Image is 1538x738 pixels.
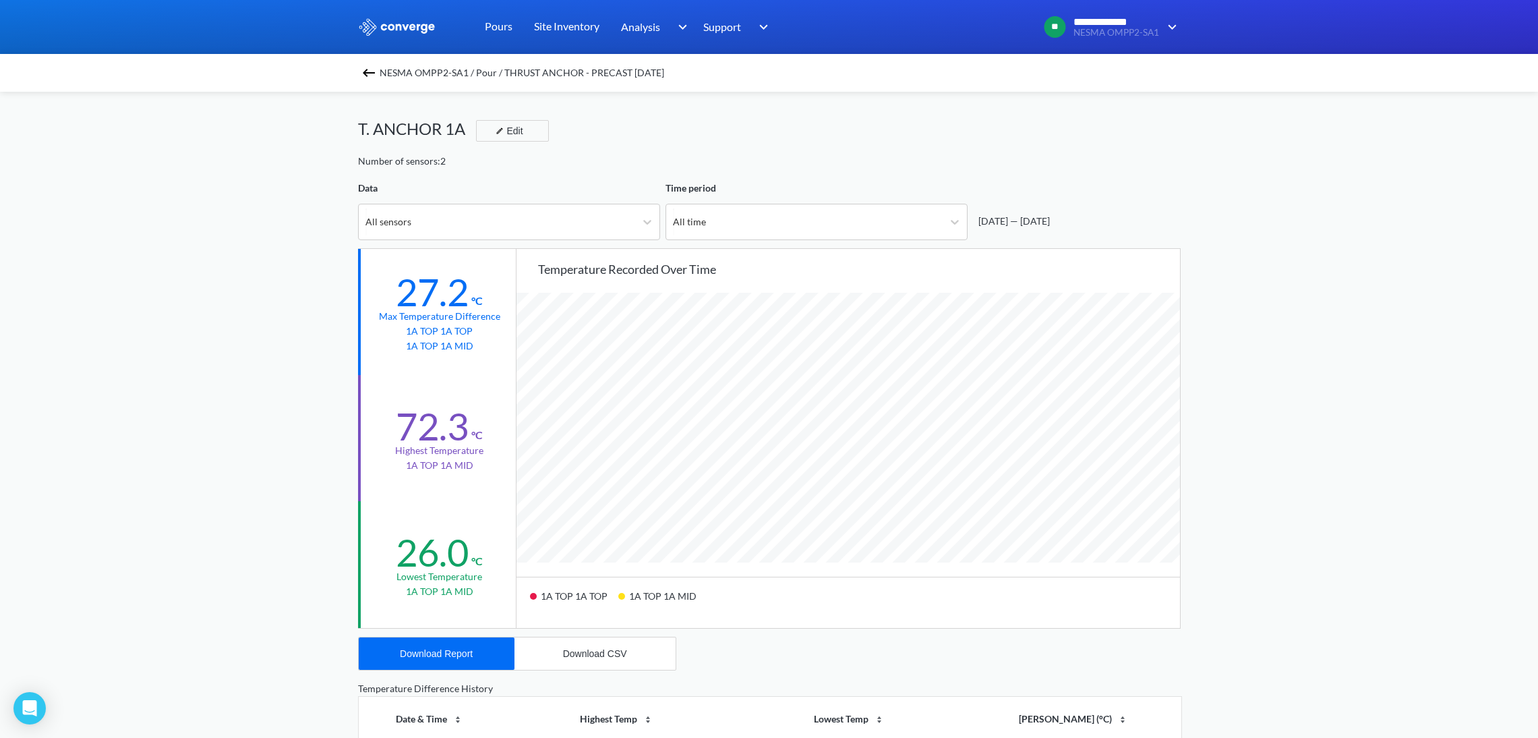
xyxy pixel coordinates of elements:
div: 72.3 [396,403,469,449]
img: edit-icon.svg [496,127,504,135]
img: downArrow.svg [1159,19,1181,35]
img: backspace.svg [361,65,377,81]
button: Download CSV [514,637,676,670]
div: Number of sensors: 2 [358,154,446,169]
p: 1A TOP 1A TOP [406,324,473,339]
div: All time [673,215,706,229]
span: Support [703,18,741,35]
div: All sensors [365,215,411,229]
div: Data [358,181,660,196]
img: sort-icon.svg [643,714,653,725]
div: Max temperature difference [379,309,500,324]
div: Edit [490,123,525,139]
div: Download CSV [563,648,627,659]
button: Download Report [359,637,514,670]
div: T. ANCHOR 1A [358,116,476,142]
div: [DATE] — [DATE] [973,214,1050,229]
p: 1A TOP 1A MID [406,458,473,473]
img: logo_ewhite.svg [358,18,436,36]
div: Temperature Difference History [358,681,1181,696]
div: Open Intercom Messenger [13,692,46,725]
div: Download Report [400,648,473,659]
div: 1A TOP 1A TOP [530,586,618,617]
img: downArrow.svg [669,19,690,35]
div: Time period [666,181,968,196]
div: 1A TOP 1A MID [618,586,707,617]
div: Highest temperature [395,443,483,458]
div: 26.0 [396,530,469,575]
img: downArrow.svg [750,19,772,35]
img: sort-icon.svg [874,714,885,725]
span: NESMA OMPP2-SA1 [1073,28,1159,38]
div: 27.2 [396,269,469,315]
p: 1A TOP 1A MID [406,339,473,353]
img: sort-icon.svg [452,714,463,725]
div: Temperature recorded over time [538,260,1180,279]
div: Lowest temperature [396,569,482,584]
span: NESMA OMPP2-SA1 / Pour / THRUST ANCHOR - PRECAST [DATE] [380,63,664,82]
button: Edit [476,120,549,142]
p: 1A TOP 1A MID [406,584,473,599]
img: sort-icon.svg [1117,714,1128,725]
span: Analysis [621,18,660,35]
